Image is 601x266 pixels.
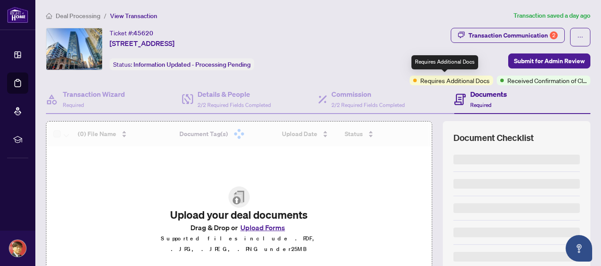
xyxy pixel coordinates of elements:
h4: Commission [331,89,405,99]
button: Transaction Communication2 [451,28,565,43]
span: Required [63,102,84,108]
article: Transaction saved a day ago [514,11,590,21]
button: Submit for Admin Review [508,53,590,68]
img: File Upload [228,186,250,208]
span: View Transaction [110,12,157,20]
div: Transaction Communication [468,28,558,42]
span: Requires Additional Docs [420,76,490,85]
h4: Documents [470,89,507,99]
span: 2/2 Required Fields Completed [331,102,405,108]
span: Deal Processing [56,12,100,20]
img: logo [7,7,28,23]
p: Supported files include .PDF, .JPG, .JPEG, .PNG under 25 MB [160,233,318,255]
button: Open asap [566,235,592,262]
span: [STREET_ADDRESS] [110,38,175,49]
span: Drag & Drop or [190,222,288,233]
span: Required [470,102,491,108]
div: Status: [110,58,254,70]
img: Profile Icon [9,240,26,257]
span: Document Checklist [453,132,534,144]
span: ellipsis [577,34,583,40]
div: 2 [550,31,558,39]
h4: Transaction Wizard [63,89,125,99]
span: Received Confirmation of Closing [507,76,587,85]
img: IMG-C12085705_1.jpg [46,28,102,70]
span: File UploadUpload your deal documentsDrag & Drop orUpload FormsSupported files include .PDF, .JPG... [153,179,325,262]
div: Ticket #: [110,28,153,38]
button: Upload Forms [238,222,288,233]
span: Information Updated - Processing Pending [133,61,251,68]
div: Requires Additional Docs [411,55,478,69]
span: home [46,13,52,19]
span: 2/2 Required Fields Completed [198,102,271,108]
h2: Upload your deal documents [160,208,318,222]
li: / [104,11,107,21]
h4: Details & People [198,89,271,99]
span: Submit for Admin Review [514,54,585,68]
span: 45620 [133,29,153,37]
